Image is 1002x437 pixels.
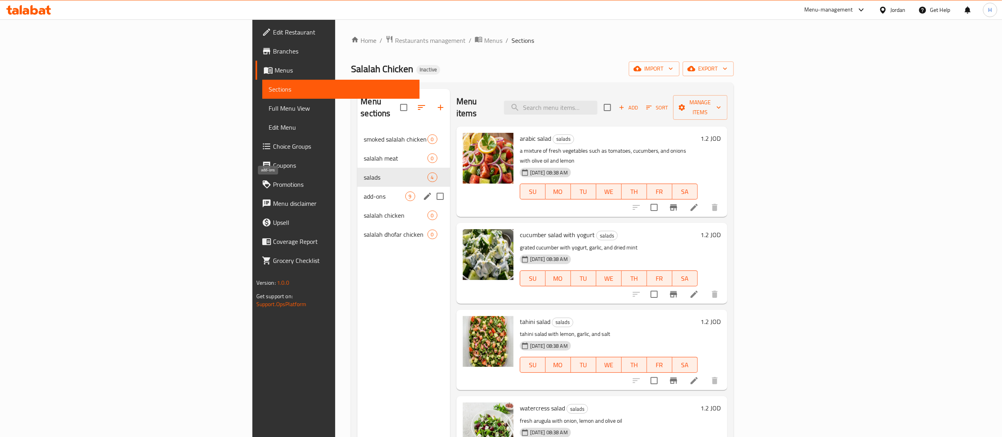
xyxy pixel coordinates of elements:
nav: breadcrumb [351,35,733,46]
p: tahini salad with lemon, garlic, and salt [520,329,698,339]
button: SA [672,184,698,199]
span: Coverage Report [273,237,413,246]
h2: Menu items [456,96,495,119]
button: TH [622,184,647,199]
span: Select to update [646,372,662,389]
span: MO [549,273,568,284]
button: WE [596,184,622,199]
span: 0 [428,212,437,219]
span: SA [676,359,695,371]
span: salalah dhofar chicken [364,230,427,239]
span: H [988,6,992,14]
div: salads4 [357,168,450,187]
a: Upsell [256,213,420,232]
span: 0 [428,231,437,238]
span: Coupons [273,161,413,170]
button: TH [622,357,647,373]
span: Edit Restaurant [273,27,413,37]
div: items [428,211,437,220]
button: Branch-specific-item [664,285,683,304]
span: WE [599,186,618,197]
span: Version: [256,278,276,288]
span: SU [523,186,542,197]
span: Get support on: [256,291,293,301]
div: salads [364,172,427,182]
button: TU [571,270,596,286]
a: Sections [262,80,420,99]
span: Sort [646,103,668,112]
span: MO [549,359,568,371]
span: TH [625,359,644,371]
button: Branch-specific-item [664,371,683,390]
span: TU [574,186,593,197]
span: WE [599,273,618,284]
a: Menus [256,61,420,80]
span: Sort items [641,102,673,114]
span: Full Menu View [269,103,413,113]
div: salalah dhofar chicken0 [357,225,450,244]
button: delete [705,198,724,217]
input: search [504,101,597,115]
div: salalah meat [364,153,427,163]
span: add-ons [364,192,405,201]
span: salads [567,404,588,414]
a: Full Menu View [262,99,420,118]
span: Branches [273,46,413,56]
button: import [629,61,679,76]
span: 9 [406,193,415,200]
span: SA [676,186,695,197]
div: add-ons9edit [357,187,450,206]
button: TU [571,357,596,373]
span: smoked salalah chicken [364,134,427,144]
span: Sections [269,84,413,94]
button: SU [520,270,546,286]
span: FR [650,359,669,371]
button: export [683,61,734,76]
p: a mixture of fresh vegetables such as tomatoes, cucumbers, and onions with olive oil and lemon [520,146,698,166]
span: SU [523,359,542,371]
span: arabic salad [520,132,551,144]
button: Manage items [673,95,727,120]
span: Manage items [679,98,721,117]
span: 4 [428,174,437,181]
img: tahini salad [463,316,513,367]
li: / [506,36,508,45]
button: edit [422,190,433,202]
div: items [428,230,437,239]
span: TU [574,359,593,371]
span: TU [574,273,593,284]
a: Edit menu item [689,203,699,212]
span: salalah chicken [364,211,427,220]
button: SA [672,270,698,286]
span: 0 [428,136,437,143]
button: FR [647,357,672,373]
h6: 1.2 JOD [701,402,721,414]
div: Inactive [416,65,440,75]
div: Menu-management [804,5,853,15]
span: salads [597,231,617,240]
p: grated cucumber with yogurt, garlic, and dried mint [520,243,698,253]
a: Edit Restaurant [256,23,420,42]
div: salalah chicken0 [357,206,450,225]
button: delete [705,285,724,304]
span: Promotions [273,180,413,189]
span: Edit Menu [269,123,413,132]
span: tahini salad [520,316,550,328]
a: Promotions [256,175,420,194]
h6: 1.2 JOD [701,316,721,327]
span: Restaurants management [395,36,466,45]
div: salalah meat0 [357,149,450,168]
div: items [405,192,415,201]
img: arabic salad [463,133,513,184]
nav: Menu sections [357,126,450,247]
span: Select to update [646,199,662,216]
a: Grocery Checklist [256,251,420,270]
span: salads [552,318,573,327]
span: Choice Groups [273,142,413,151]
button: WE [596,357,622,373]
span: SU [523,273,542,284]
div: items [428,153,437,163]
span: Grocery Checklist [273,256,413,265]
